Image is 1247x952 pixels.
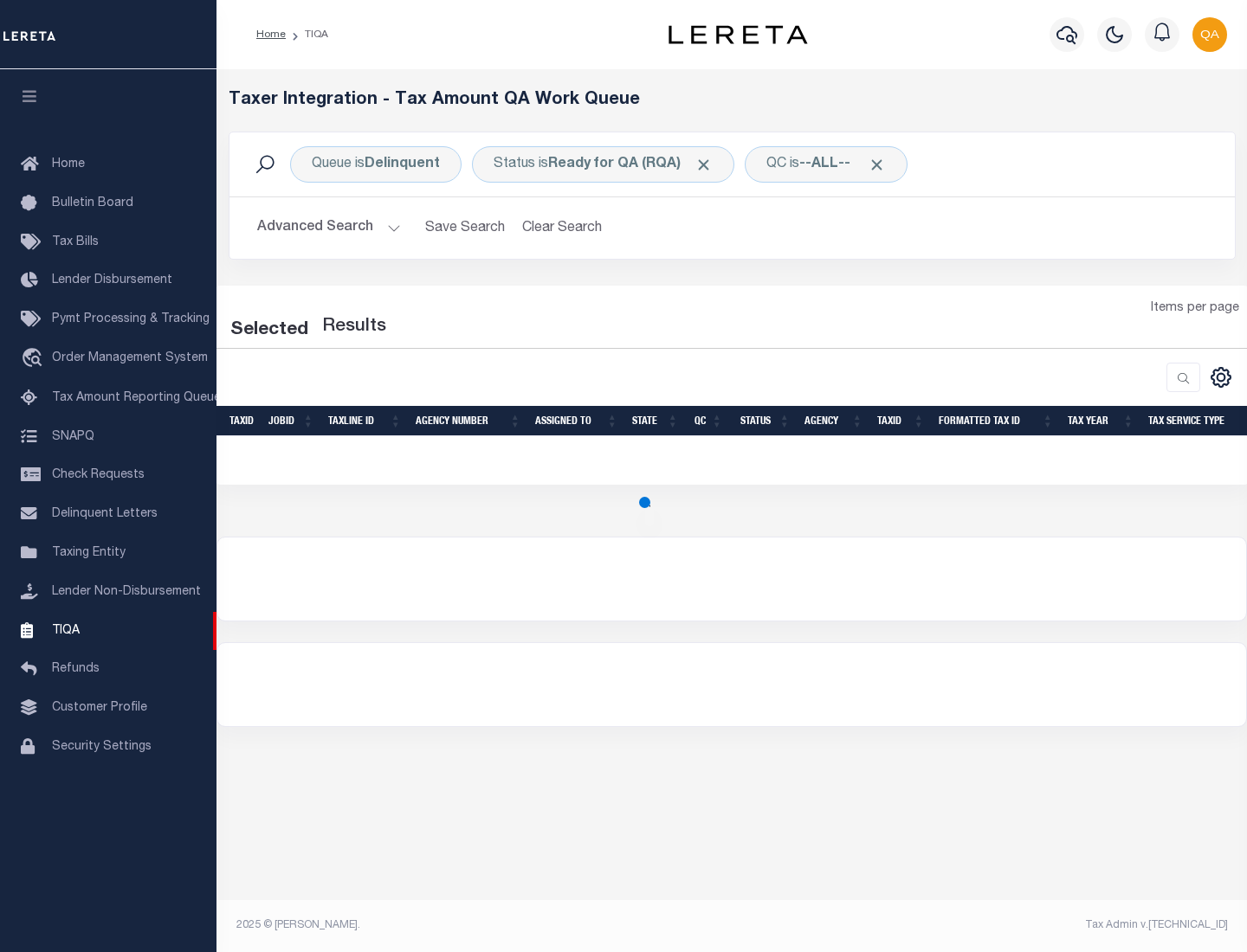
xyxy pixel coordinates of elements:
[52,197,133,209] span: Bulletin Board
[257,211,401,245] button: Advanced Search
[52,586,201,598] span: Lender Non-Disbursement
[321,406,409,436] th: TaxLine ID
[695,156,713,174] span: Click to Remove
[686,406,730,436] th: QC
[52,547,126,559] span: Taxing Entity
[932,406,1061,436] th: Formatted Tax ID
[52,274,172,286] span: Lender Disbursement
[52,236,99,248] span: Tax Bills
[745,917,1228,933] div: Tax Admin v.[TECHNICAL_ID]
[1151,299,1239,318] span: Items per page
[52,702,147,714] span: Customer Profile
[52,430,94,442] span: SNAPQ
[52,624,80,636] span: TIQA
[745,146,908,183] div: Click to Edit
[256,29,286,40] a: Home
[365,158,440,171] b: Delinquent
[52,469,145,481] span: Check Requests
[21,348,48,370] i: travel_explore
[52,663,100,675] span: Refunds
[52,158,85,170] span: Home
[625,406,686,436] th: State
[230,317,308,344] div: Selected
[799,158,850,171] b: --ALL--
[52,352,208,364] span: Order Management System
[1061,406,1141,436] th: Tax Year
[52,313,210,325] span: Pymt Processing & Tracking
[409,406,528,436] th: Agency Number
[223,406,262,436] th: TaxID
[322,313,386,341] label: Results
[290,146,462,183] div: Click to Edit
[286,27,328,42] li: TIQA
[798,406,870,436] th: Agency
[52,392,221,404] span: Tax Amount Reporting Queue
[229,90,1236,111] h5: Taxer Integration - Tax Amount QA Work Queue
[415,211,515,245] button: Save Search
[528,406,625,436] th: Assigned To
[52,508,158,520] span: Delinquent Letters
[870,406,932,436] th: TaxID
[223,917,733,933] div: 2025 © [PERSON_NAME].
[515,211,610,245] button: Clear Search
[548,158,713,171] b: Ready for QA (RQA)
[730,406,798,436] th: Status
[472,146,734,183] div: Click to Edit
[262,406,321,436] th: JobID
[1192,17,1227,52] img: svg+xml;base64,PHN2ZyB4bWxucz0iaHR0cDovL3d3dy53My5vcmcvMjAwMC9zdmciIHBvaW50ZXItZXZlbnRzPSJub25lIi...
[868,156,886,174] span: Click to Remove
[669,25,807,44] img: logo-dark.svg
[52,741,152,753] span: Security Settings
